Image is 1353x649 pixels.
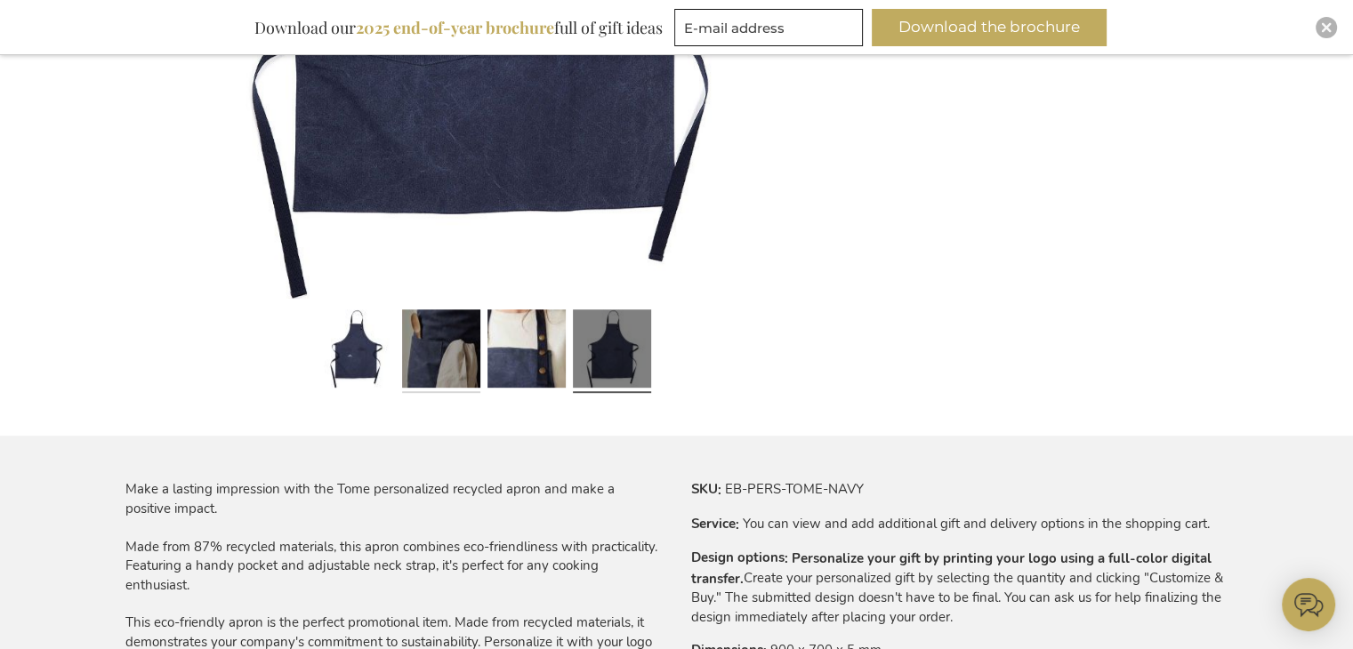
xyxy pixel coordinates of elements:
[743,515,1210,533] font: You can view and add additional gift and delivery options in the shopping cart.
[487,303,566,401] a: Personalized Tome Recycled Apron - Navy
[691,549,1212,587] font: Personalize your gift by printing your logo using a full-color digital transfer.
[691,515,736,533] font: Service
[725,480,864,498] font: EB-PERS-TOME-NAVY
[356,17,554,38] font: 2025 end-of-year brochure
[317,303,395,401] a: Personalized Tome Recycled Apron - Navy
[1321,22,1332,33] img: Close
[674,9,863,46] input: E-mail address
[898,18,1080,36] font: Download the brochure
[125,480,615,517] font: Make a lasting impression with the Tome personalized recycled apron and make a positive impact.
[691,480,718,498] font: SKU
[872,9,1107,46] button: Download the brochure
[573,303,651,401] a: Personalized Tome Recycled Apron - Navy
[674,9,868,52] form: marketing offers and promotions
[691,569,1223,626] font: Create your personalized gift by selecting the quantity and clicking "Customize & Buy." The submi...
[402,303,480,401] a: Personalized Tome Recycled Apron - Navy
[1282,578,1335,631] iframe: belco-activator-frame
[691,549,785,566] font: Design options
[254,17,356,38] font: Download our
[125,538,657,594] font: Made from 87% recycled materials, this apron combines eco-friendliness with practicality. Featuri...
[554,17,663,38] font: full of gift ideas
[1316,17,1337,38] div: Close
